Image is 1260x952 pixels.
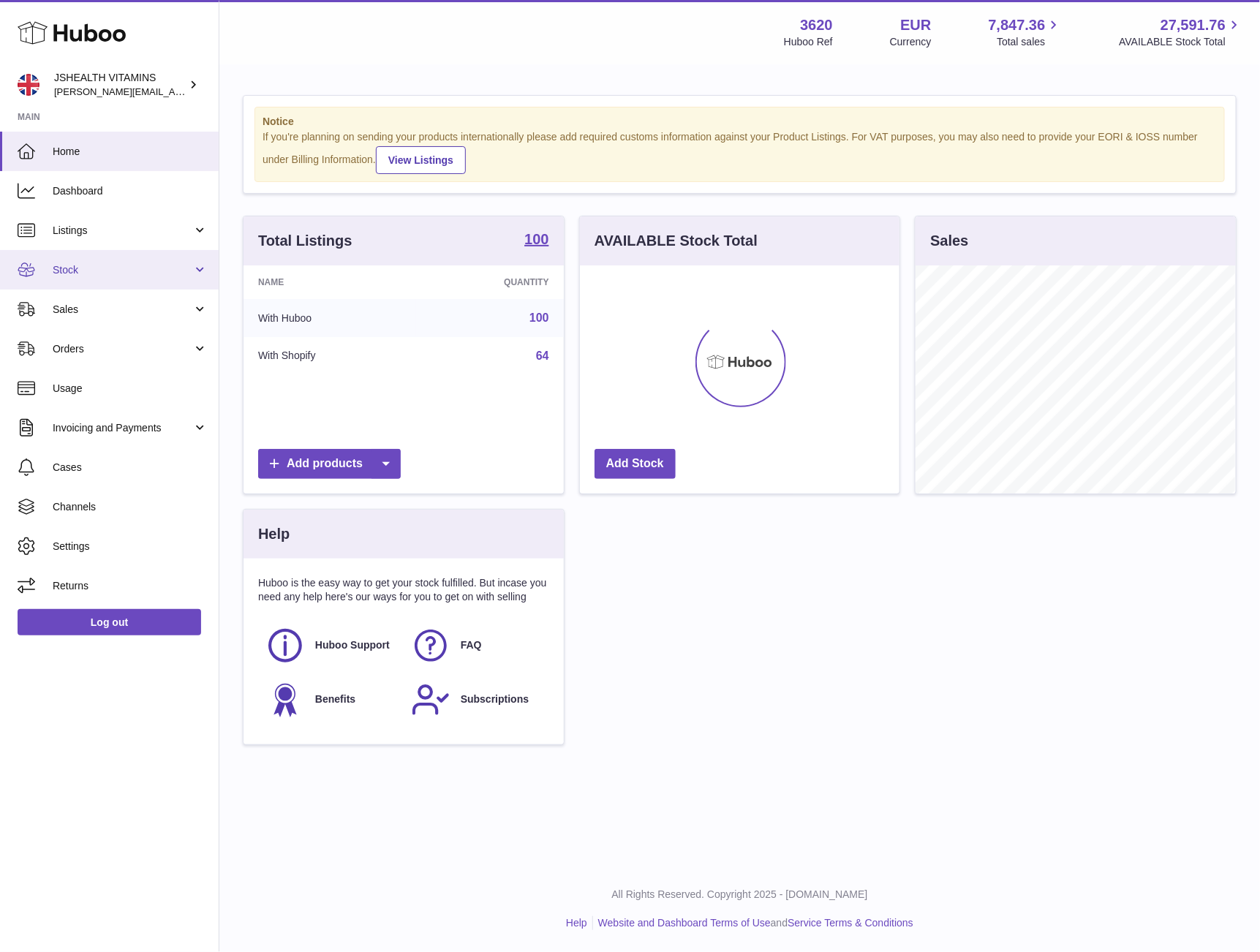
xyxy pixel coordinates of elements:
p: All Rights Reserved. Copyright 2025 - [DOMAIN_NAME] [231,888,1248,902]
span: Dashboard [53,184,208,198]
span: 7,847.36 [989,15,1046,35]
span: [PERSON_NAME][EMAIL_ADDRESS][DOMAIN_NAME] [54,86,293,97]
a: Service Terms & Conditions [788,917,913,929]
a: Add Stock [595,449,676,479]
strong: EUR [900,15,931,35]
strong: Notice [263,115,1217,129]
span: Orders [53,342,192,356]
a: 64 [536,350,549,362]
a: View Listings [376,146,466,174]
span: Sales [53,303,192,317]
a: FAQ [411,626,542,665]
p: Huboo is the easy way to get your stock fulfilled. But incase you need any help here's our ways f... [258,576,549,604]
a: 7,847.36 Total sales [989,15,1063,49]
h3: Sales [930,231,968,251]
span: Benefits [315,692,355,706]
div: If you're planning on sending your products internationally please add required customs informati... [263,130,1217,174]
span: AVAILABLE Stock Total [1119,35,1242,49]
span: 27,591.76 [1161,15,1226,35]
a: Add products [258,449,401,479]
a: 27,591.76 AVAILABLE Stock Total [1119,15,1242,49]
a: Benefits [265,680,396,719]
span: Returns [53,579,208,593]
h3: AVAILABLE Stock Total [595,231,758,251]
div: Currency [890,35,932,49]
li: and [593,916,913,930]
span: Huboo Support [315,638,390,652]
th: Name [244,265,416,299]
span: Usage [53,382,208,396]
span: FAQ [461,638,482,652]
th: Quantity [416,265,564,299]
div: Huboo Ref [784,35,833,49]
h3: Help [258,524,290,544]
span: Cases [53,461,208,475]
a: Subscriptions [411,680,542,719]
a: Huboo Support [265,626,396,665]
h3: Total Listings [258,231,352,251]
a: 100 [529,311,549,324]
strong: 3620 [800,15,833,35]
a: Help [566,917,587,929]
span: Home [53,145,208,159]
td: With Shopify [244,337,416,375]
span: Channels [53,500,208,514]
strong: 100 [524,232,548,246]
span: Invoicing and Payments [53,421,192,435]
span: Stock [53,263,192,277]
a: 100 [524,232,548,249]
img: francesca@jshealthvitamins.com [18,74,39,96]
td: With Huboo [244,299,416,337]
span: Settings [53,540,208,554]
a: Log out [18,609,201,635]
span: Listings [53,224,192,238]
div: JSHEALTH VITAMINS [54,71,186,99]
span: Total sales [997,35,1062,49]
span: Subscriptions [461,692,529,706]
a: Website and Dashboard Terms of Use [598,917,771,929]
